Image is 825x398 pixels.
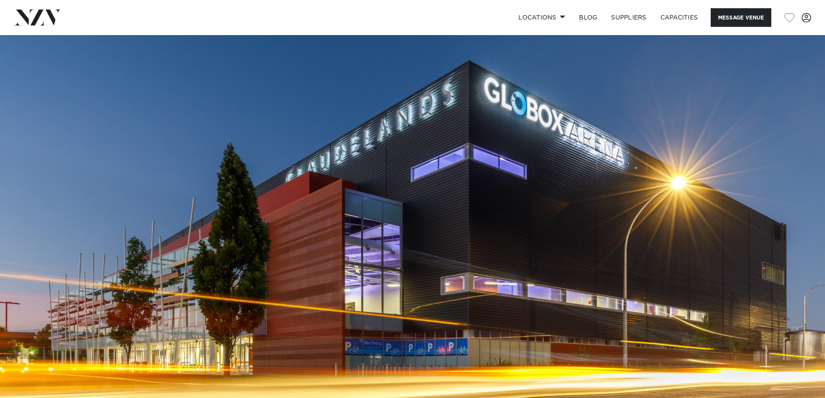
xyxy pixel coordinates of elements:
img: nzv-logo.png [14,10,61,25]
button: Message Venue [711,8,771,27]
a: Locations [511,8,572,27]
a: Capacities [654,8,705,27]
a: SUPPLIERS [604,8,653,27]
a: BLOG [572,8,604,27]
